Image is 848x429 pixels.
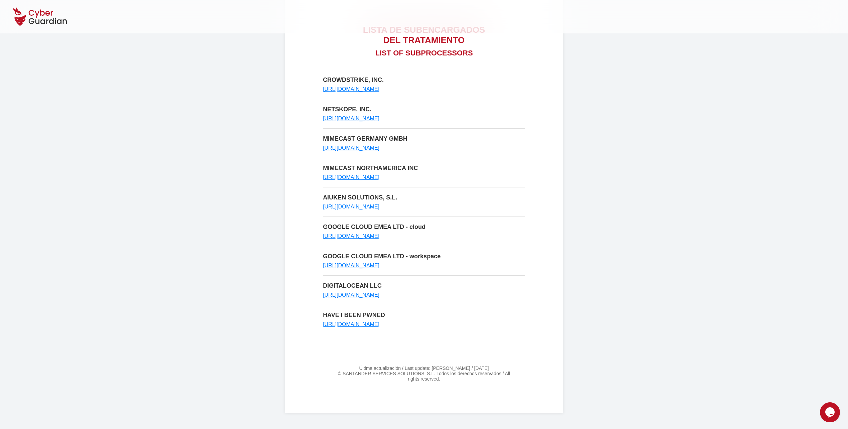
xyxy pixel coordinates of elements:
[323,174,379,180] a: [URL][DOMAIN_NAME]
[323,282,525,289] p: DIGITALOCEAN LLC
[323,321,379,327] a: [URL][DOMAIN_NAME]
[323,204,379,209] a: [URL][DOMAIN_NAME]
[323,371,525,382] p: © SANTANDER SERVICES SOLUTIONS, S.L. Todos los derechos reservados / All rights reserved.
[323,233,379,239] a: [URL][DOMAIN_NAME]
[323,49,525,57] h2: LIST OF SUBPROCESSORS
[323,106,525,113] p: NETSKOPE, INC.
[323,224,525,231] p: GOOGLE CLOUD EMEA LTD - cloud
[323,135,525,142] p: MIMECAST GERMANY GMBH
[323,253,525,260] p: GOOGLE CLOUD EMEA LTD - workspace
[323,165,525,172] p: MIMECAST NORTHAMERICA INC
[323,312,525,319] p: HAVE I BEEN PWNED
[323,194,525,201] p: AIUKEN SOLUTIONS, S.L.
[820,402,841,422] iframe: chat widget
[323,145,379,151] a: [URL][DOMAIN_NAME]
[323,263,379,268] a: [URL][DOMAIN_NAME]
[323,77,525,84] p: CROWDSTRIKE, INC.
[323,292,379,298] a: [URL][DOMAIN_NAME]
[323,25,525,45] h1: LISTA DE SUBENCARGADOS DEL TRATAMIENTO
[323,366,525,371] p: Última actualización / Last update: [PERSON_NAME] / [DATE]
[323,116,379,121] a: [URL][DOMAIN_NAME]
[323,86,379,92] a: [URL][DOMAIN_NAME]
